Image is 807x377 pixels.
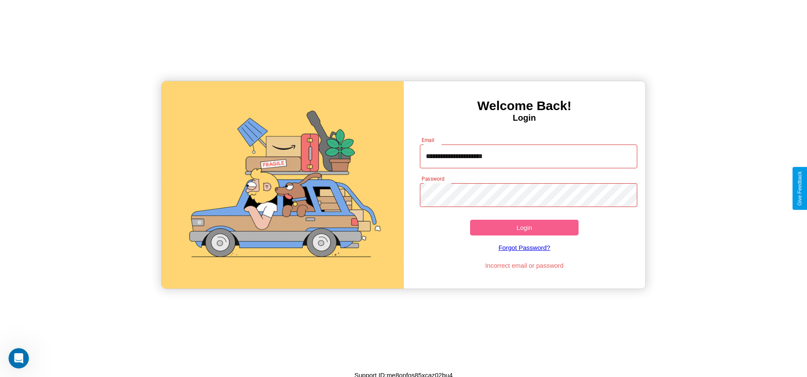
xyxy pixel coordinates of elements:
div: Give Feedback [797,171,803,206]
iframe: Intercom live chat [9,348,29,368]
label: Email [422,136,435,144]
label: Password [422,175,444,182]
a: Forgot Password? [416,235,633,260]
h3: Welcome Back! [404,99,645,113]
button: Login [470,220,579,235]
p: Incorrect email or password [416,260,633,271]
h4: Login [404,113,645,123]
img: gif [162,81,403,289]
